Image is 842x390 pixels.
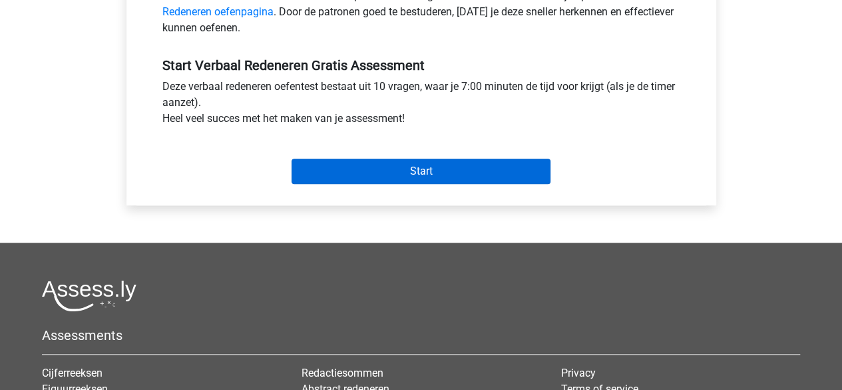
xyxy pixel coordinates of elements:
input: Start [292,159,550,184]
img: Assessly logo [42,280,136,311]
div: Deze verbaal redeneren oefentest bestaat uit 10 vragen, waar je 7:00 minuten de tijd voor krijgt ... [152,79,690,132]
h5: Start Verbaal Redeneren Gratis Assessment [162,57,680,73]
a: Privacy [560,367,595,379]
a: Cijferreeksen [42,367,103,379]
h5: Assessments [42,327,800,343]
a: Redactiesommen [302,367,383,379]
